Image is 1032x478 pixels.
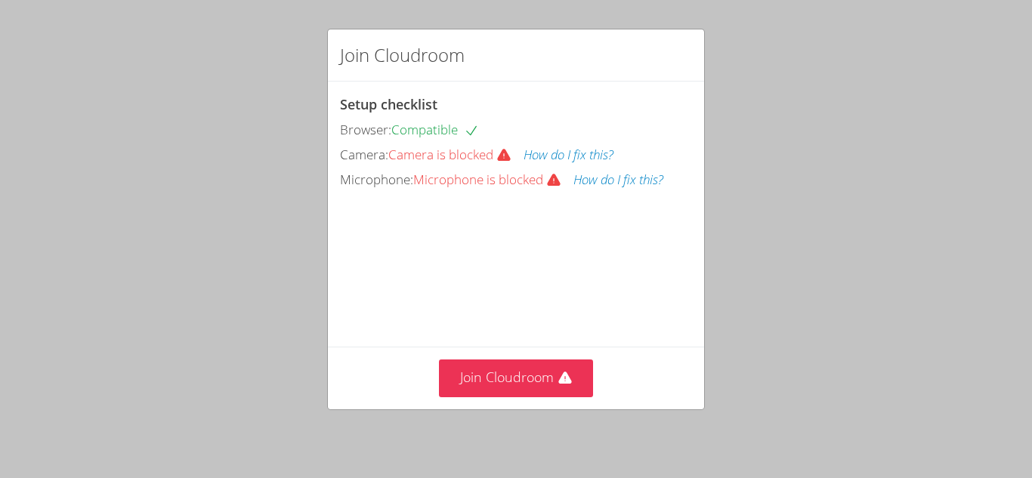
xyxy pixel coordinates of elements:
[340,42,465,69] h2: Join Cloudroom
[340,95,437,113] span: Setup checklist
[340,171,413,188] span: Microphone:
[340,121,391,138] span: Browser:
[524,144,613,166] button: How do I fix this?
[413,171,573,188] span: Microphone is blocked
[439,359,594,396] button: Join Cloudroom
[391,121,479,138] span: Compatible
[388,146,524,163] span: Camera is blocked
[573,169,663,191] button: How do I fix this?
[340,146,388,163] span: Camera:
